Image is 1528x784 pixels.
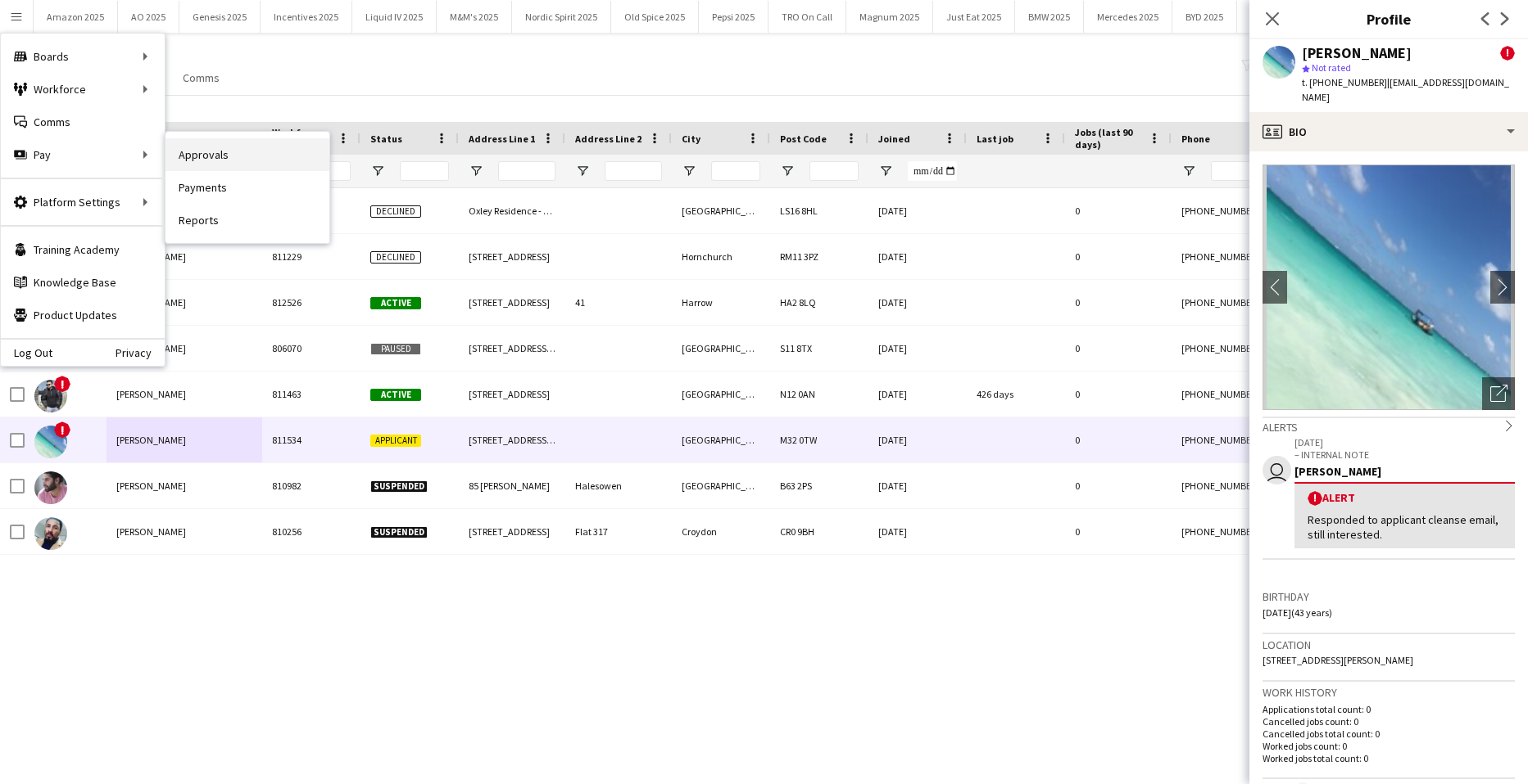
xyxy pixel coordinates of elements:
div: Harrow [672,280,770,325]
div: Workforce [1,73,165,106]
button: Open Filter Menu [370,164,385,178]
a: Product Updates [1,299,165,331]
div: [DATE] [868,417,967,462]
div: [GEOGRAPHIC_DATA] [672,188,770,233]
div: 810256 [262,509,360,554]
div: 426 days [967,372,1065,417]
button: Nvidia 2025 [1237,1,1313,33]
div: Hornchurch [672,234,770,279]
span: Last job [977,133,1013,145]
span: Jobs (last 90 days) [1075,126,1142,151]
div: 0 [1065,188,1172,233]
img: Jay Desai [34,380,67,412]
div: M32 0TW [770,417,868,462]
div: 806070 [262,326,360,371]
div: RM11 3PZ [770,234,868,279]
div: 0 [1065,234,1172,279]
div: 0 [1065,280,1172,325]
h3: Work history [1263,685,1515,700]
button: BMW 2025 [1015,1,1084,33]
div: 812526 [262,280,360,325]
span: ! [1500,46,1515,61]
p: [DATE] [1294,436,1515,448]
p: Worked jobs total count: 0 [1263,752,1515,764]
div: HA2 8LQ [770,280,868,325]
button: Nordic Spirit 2025 [512,1,611,33]
span: Status [370,133,402,145]
div: [PHONE_NUMBER] [1172,417,1381,462]
button: Pepsi 2025 [699,1,769,33]
div: Alert [1308,490,1502,506]
span: ! [54,421,70,438]
button: Open Filter Menu [575,164,590,178]
span: [PERSON_NAME] [116,388,186,400]
span: Declined [370,251,421,264]
a: Training Academy [1,233,165,266]
span: [PERSON_NAME] [116,434,186,446]
input: City Filter Input [711,161,760,181]
button: Open Filter Menu [682,164,696,178]
div: [PHONE_NUMBER] [1172,188,1381,233]
div: [DATE] [868,463,967,508]
p: Worked jobs count: 0 [1263,740,1515,752]
input: Status Filter Input [400,161,449,181]
span: Applicant [370,435,421,447]
div: [DATE] [868,188,967,233]
button: TRO On Call [769,1,846,33]
button: Open Filter Menu [1181,164,1196,178]
div: 810982 [262,463,360,508]
span: Active [370,297,421,309]
div: [GEOGRAPHIC_DATA] [672,372,770,417]
div: Open photos pop-in [1482,377,1515,410]
a: Knowledge Base [1,266,165,299]
h3: Profile [1249,8,1528,29]
input: Address Line 1 Filter Input [498,161,555,181]
div: [PHONE_NUMBER] [1172,280,1381,325]
span: City [682,133,701,145]
a: Comms [176,67,226,88]
div: [GEOGRAPHIC_DATA] [672,326,770,371]
span: Not rated [1312,61,1351,74]
button: BYD 2025 [1172,1,1237,33]
a: Privacy [116,346,165,359]
div: [PERSON_NAME] [1294,464,1515,479]
span: [PERSON_NAME] [116,480,186,492]
button: AO 2025 [118,1,179,33]
div: Halesowen [565,463,672,508]
span: [STREET_ADDRESS][PERSON_NAME] [1263,654,1413,666]
div: Platform Settings [1,186,165,219]
div: Alerts [1263,417,1515,435]
button: Old Spice 2025 [611,1,699,33]
div: [DATE] [868,280,967,325]
span: Declined [370,205,421,218]
a: Log Out [1,346,52,359]
span: Active [370,389,421,401]
div: [STREET_ADDRESS] [459,372,565,417]
button: Magnum 2025 [846,1,933,33]
div: [PHONE_NUMBER] [1172,372,1381,417]
div: 0 [1065,463,1172,508]
button: Open Filter Menu [469,164,483,178]
button: Just Eat 2025 [933,1,1015,33]
div: [STREET_ADDRESS] [459,509,565,554]
input: Joined Filter Input [908,161,957,181]
div: [STREET_ADDRESS] [459,280,565,325]
p: Cancelled jobs count: 0 [1263,715,1515,728]
div: [DATE] [868,326,967,371]
div: [DATE] [868,372,967,417]
div: 811229 [262,234,360,279]
button: Incentives 2025 [261,1,352,33]
div: [DATE] [868,509,967,554]
div: Responded to applicant cleanse email, still interested. [1308,512,1502,542]
a: Reports [165,204,329,237]
img: Ojay Nelson [34,517,67,550]
div: 811463 [262,372,360,417]
span: [DATE] (43 years) [1263,606,1332,619]
input: Address Line 2 Filter Input [605,161,662,181]
button: Mercedes 2025 [1084,1,1172,33]
div: S11 8TX [770,326,868,371]
div: 85 [PERSON_NAME] [459,463,565,508]
div: 41 [565,280,672,325]
div: Flat 317 [565,509,672,554]
img: Jay-Kiyan Singh [34,471,67,504]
